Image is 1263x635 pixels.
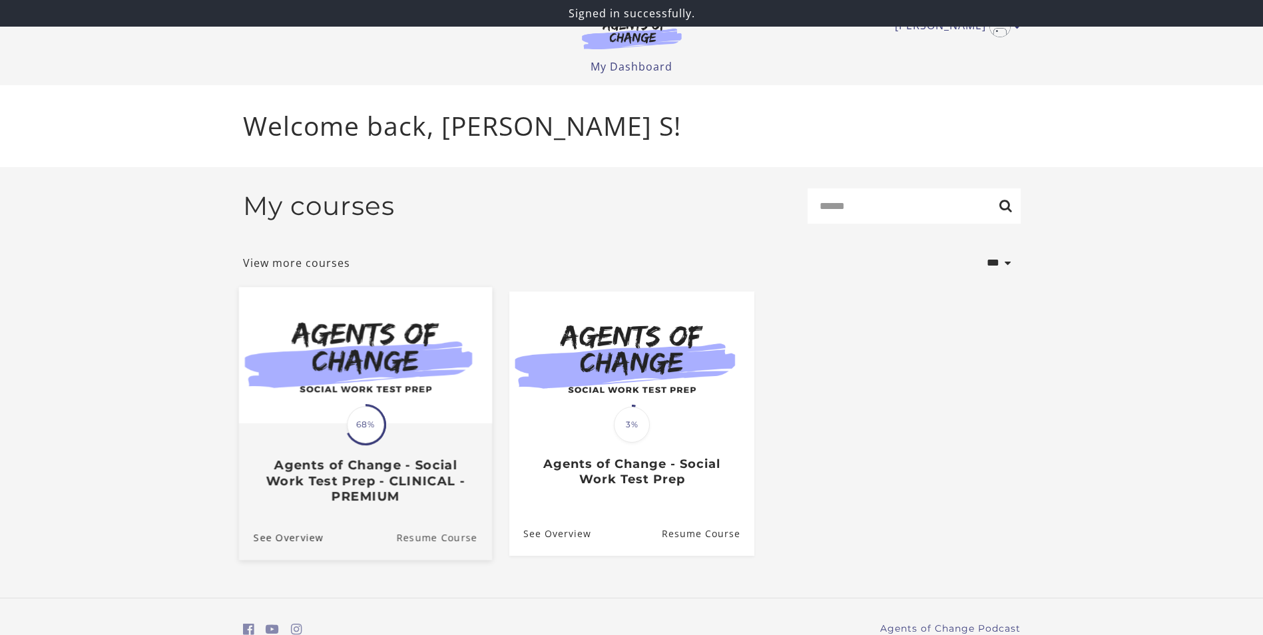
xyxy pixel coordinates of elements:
[895,16,1014,37] a: Toggle menu
[661,512,754,555] a: Agents of Change - Social Work Test Prep: Resume Course
[509,512,591,555] a: Agents of Change - Social Work Test Prep: See Overview
[523,457,740,487] h3: Agents of Change - Social Work Test Prep
[243,190,395,222] h2: My courses
[238,515,323,559] a: Agents of Change - Social Work Test Prep - CLINICAL - PREMIUM: See Overview
[591,59,672,74] a: My Dashboard
[5,5,1258,21] p: Signed in successfully.
[253,457,477,504] h3: Agents of Change - Social Work Test Prep - CLINICAL - PREMIUM
[243,106,1021,146] p: Welcome back, [PERSON_NAME] S!
[347,406,384,443] span: 68%
[396,515,492,559] a: Agents of Change - Social Work Test Prep - CLINICAL - PREMIUM: Resume Course
[614,407,650,443] span: 3%
[243,255,350,271] a: View more courses
[568,19,696,49] img: Agents of Change Logo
